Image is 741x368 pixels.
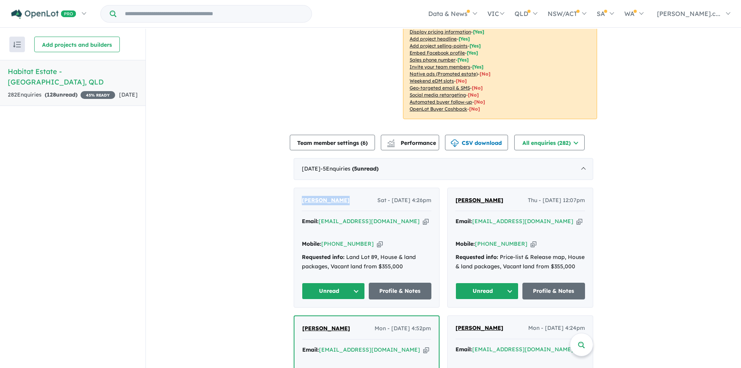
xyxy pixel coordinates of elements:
strong: Requested info: [455,254,498,261]
span: Performance [388,139,436,146]
a: [EMAIL_ADDRESS][DOMAIN_NAME] [319,218,420,225]
span: [No] [456,78,467,84]
a: [PERSON_NAME] [302,196,350,205]
span: [No] [474,99,485,105]
strong: Email: [455,346,472,353]
a: [PERSON_NAME] [302,324,350,333]
span: [ Yes ] [459,36,470,42]
button: Copy [576,217,582,225]
u: Sales phone number [410,57,455,63]
span: [PERSON_NAME].c... [657,10,720,18]
strong: Requested info: [302,254,345,261]
span: [No] [468,92,479,98]
span: Thu - [DATE] 12:07pm [528,196,585,205]
input: Try estate name, suburb, builder or developer [118,5,310,22]
button: Unread [455,283,519,299]
button: Copy [423,217,429,225]
a: Profile & Notes [369,283,432,299]
span: 128 [47,91,56,98]
a: [PERSON_NAME] [455,324,503,333]
u: Add project headline [410,36,457,42]
span: [No] [472,85,483,91]
span: [No] [480,71,490,77]
img: Openlot PRO Logo White [11,9,76,19]
span: [ Yes ] [457,57,469,63]
span: 6 [363,139,366,146]
a: [PHONE_NUMBER] [321,240,374,247]
span: [PERSON_NAME] [302,325,350,332]
span: [DATE] [119,91,138,98]
button: Copy [531,240,536,248]
u: Weekend eDM slots [410,78,454,84]
button: All enquiries (282) [514,135,585,150]
div: Land Lot 89, House & land packages, Vacant land from $355,000 [302,253,431,271]
strong: Email: [302,218,319,225]
button: Add projects and builders [34,37,120,52]
span: [PERSON_NAME] [302,197,350,204]
a: [EMAIL_ADDRESS][DOMAIN_NAME] [472,218,573,225]
strong: Mobile: [455,240,475,247]
img: sort.svg [13,42,21,48]
button: Unread [302,283,365,299]
div: [DATE] [294,158,593,180]
u: Embed Facebook profile [410,50,465,56]
span: [No] [469,106,480,112]
span: - 5 Enquir ies [321,165,378,172]
u: Social media retargeting [410,92,466,98]
img: bar-chart.svg [387,142,395,147]
u: Geo-targeted email & SMS [410,85,470,91]
div: 282 Enquir ies [8,90,115,100]
span: Mon - [DATE] 4:52pm [375,324,431,333]
button: Copy [377,240,383,248]
div: Price-list & Release map, House & land packages, Vacant land from $355,000 [455,253,585,271]
img: line-chart.svg [387,139,394,144]
img: download icon [451,139,459,147]
span: 5 [354,165,357,172]
span: Mon - [DATE] 4:24pm [528,324,585,333]
u: Automated buyer follow-up [410,99,472,105]
span: [PERSON_NAME] [455,197,503,204]
span: [ Yes ] [472,64,483,70]
a: [PHONE_NUMBER] [475,240,527,247]
span: [ Yes ] [467,50,478,56]
span: [ Yes ] [469,43,481,49]
a: Profile & Notes [522,283,585,299]
a: [EMAIL_ADDRESS][DOMAIN_NAME] [319,346,420,353]
span: [PERSON_NAME] [455,324,503,331]
a: [PERSON_NAME] [455,196,503,205]
span: Sat - [DATE] 4:26pm [377,196,431,205]
u: OpenLot Buyer Cashback [410,106,467,112]
button: Performance [381,135,439,150]
u: Add project selling-points [410,43,468,49]
u: Display pricing information [410,29,471,35]
strong: Email: [455,218,472,225]
u: Invite your team members [410,64,470,70]
strong: ( unread) [45,91,77,98]
button: CSV download [445,135,508,150]
button: Team member settings (6) [290,135,375,150]
h5: Habitat Estate - [GEOGRAPHIC_DATA] , QLD [8,66,138,87]
strong: ( unread) [352,165,378,172]
strong: Email: [302,346,319,353]
u: Native ads (Promoted estate) [410,71,478,77]
button: Copy [423,346,429,354]
span: 45 % READY [81,91,115,99]
strong: Mobile: [302,240,321,247]
a: [EMAIL_ADDRESS][DOMAIN_NAME] [472,346,573,353]
span: [ Yes ] [473,29,484,35]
